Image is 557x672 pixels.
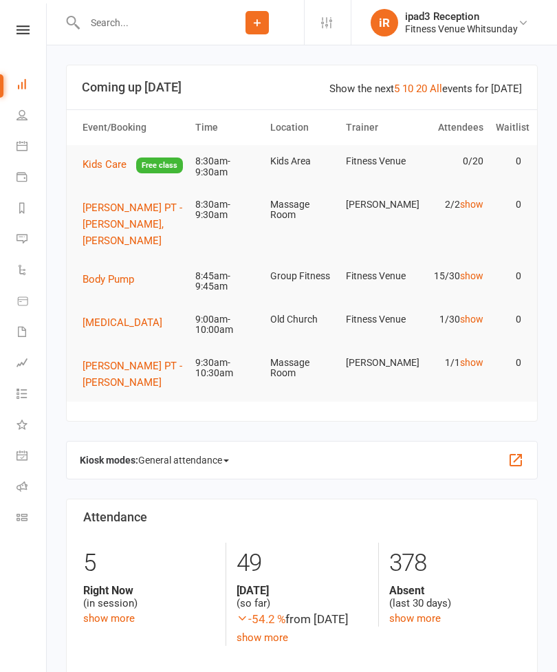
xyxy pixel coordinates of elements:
td: 1/30 [415,303,490,336]
a: show more [237,631,288,644]
div: 5 [83,543,215,584]
span: Kids Care [83,158,127,171]
td: 0 [490,303,527,336]
td: 0/20 [415,145,490,177]
button: [MEDICAL_DATA] [83,314,172,331]
th: Attendees [415,110,490,145]
div: (in session) [83,584,215,610]
a: Assessments [17,349,47,380]
div: Fitness Venue Whitsunday [405,23,518,35]
a: show more [389,612,441,625]
a: Product Sales [17,287,47,318]
td: 2/2 [415,188,490,221]
span: -54.2 % [237,612,285,626]
a: show [460,270,483,281]
a: show [460,314,483,325]
span: [PERSON_NAME] PT - [PERSON_NAME] [83,360,182,389]
div: from [DATE] [237,610,368,629]
a: show [460,199,483,210]
td: 8:30am-9:30am [189,188,264,232]
td: 15/30 [415,260,490,292]
div: iR [371,9,398,36]
td: 8:45am-9:45am [189,260,264,303]
td: Kids Area [264,145,339,177]
a: show [460,357,483,368]
a: Roll call kiosk mode [17,473,47,503]
span: Free class [136,158,183,173]
th: Location [264,110,339,145]
a: 10 [402,83,413,95]
strong: Right Now [83,584,215,597]
strong: Absent [389,584,521,597]
td: Group Fitness [264,260,339,292]
button: [PERSON_NAME] PT - [PERSON_NAME] [83,358,183,391]
button: [PERSON_NAME] PT - [PERSON_NAME], [PERSON_NAME] [83,199,183,249]
button: Body Pump [83,271,144,288]
th: Waitlist [490,110,527,145]
td: 0 [490,260,527,292]
div: 49 [237,543,368,584]
a: All [430,83,442,95]
a: 20 [416,83,427,95]
div: ipad3 Reception [405,10,518,23]
a: General attendance kiosk mode [17,442,47,473]
strong: [DATE] [237,584,368,597]
h3: Attendance [83,510,521,524]
td: Massage Room [264,188,339,232]
th: Trainer [340,110,415,145]
td: 0 [490,347,527,379]
a: show more [83,612,135,625]
td: Fitness Venue [340,145,415,177]
a: Calendar [17,132,47,163]
span: [PERSON_NAME] PT - [PERSON_NAME], [PERSON_NAME] [83,202,182,247]
td: [PERSON_NAME] [340,188,415,221]
input: Search... [80,13,210,32]
a: Dashboard [17,70,47,101]
a: Class kiosk mode [17,503,47,534]
th: Event/Booking [76,110,189,145]
div: Show the next events for [DATE] [329,80,522,97]
td: Massage Room [264,347,339,390]
td: 8:30am-9:30am [189,145,264,188]
div: 378 [389,543,521,584]
span: Body Pump [83,273,134,285]
strong: Kiosk modes: [80,455,138,466]
div: (last 30 days) [389,584,521,610]
button: Kids CareFree class [83,156,183,173]
td: [PERSON_NAME] [340,347,415,379]
td: 0 [490,145,527,177]
th: Time [189,110,264,145]
span: [MEDICAL_DATA] [83,316,162,329]
div: (so far) [237,584,368,610]
h3: Coming up [DATE] [82,80,522,94]
td: 9:30am-10:30am [189,347,264,390]
td: Fitness Venue [340,303,415,336]
td: 9:00am-10:00am [189,303,264,347]
td: 0 [490,188,527,221]
a: 5 [394,83,400,95]
a: What's New [17,411,47,442]
td: Old Church [264,303,339,336]
span: General attendance [138,449,229,471]
td: Fitness Venue [340,260,415,292]
td: 1/1 [415,347,490,379]
a: People [17,101,47,132]
a: Reports [17,194,47,225]
a: Payments [17,163,47,194]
